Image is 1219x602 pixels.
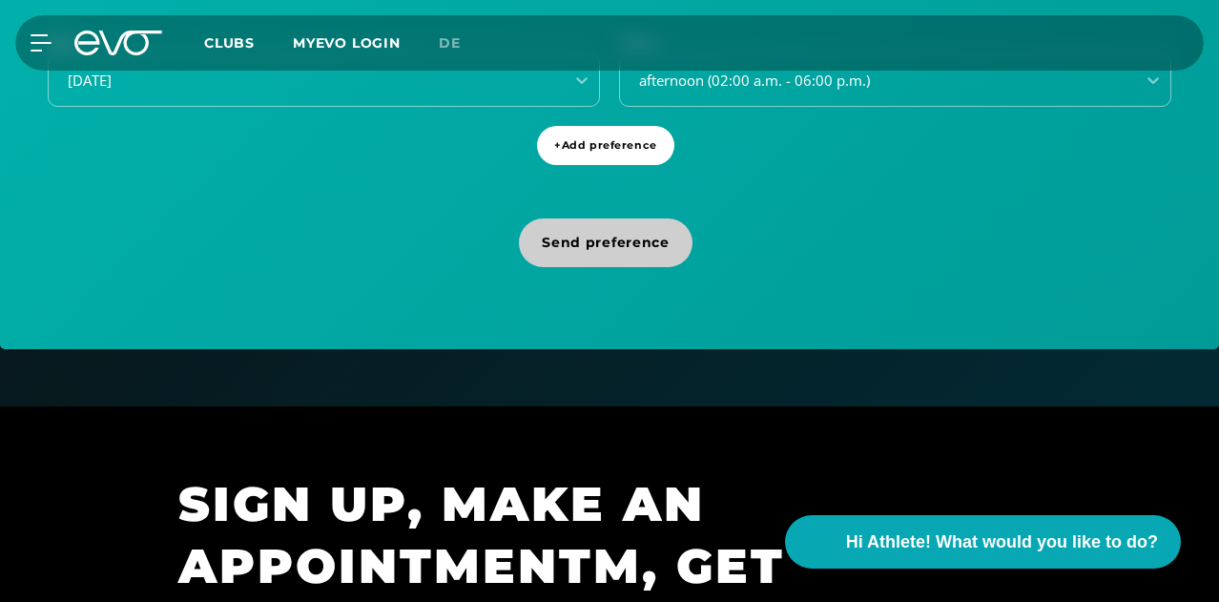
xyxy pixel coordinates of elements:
[439,34,461,52] span: de
[439,32,484,54] a: de
[293,34,401,52] a: MYEVO LOGIN
[542,233,670,253] span: Send preference
[785,515,1181,569] button: Hi Athlete! What would you like to do?
[537,126,681,199] a: +Add preference
[846,529,1158,555] span: Hi Athlete! What would you like to do?
[519,218,700,301] a: Send preference
[204,33,293,52] a: Clubs
[554,137,656,154] span: + Add preference
[204,34,255,52] span: Clubs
